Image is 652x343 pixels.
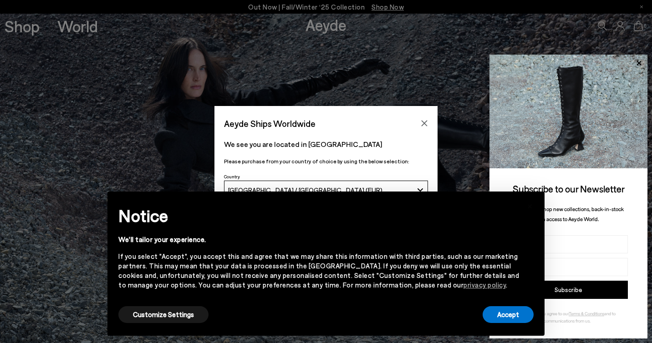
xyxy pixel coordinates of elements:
[224,139,428,150] p: We see you are located in [GEOGRAPHIC_DATA]
[569,311,604,316] a: Terms & Conditions
[489,55,647,168] img: 2a6287a1333c9a56320fd6e7b3c4a9a9.jpg
[224,174,240,179] span: Country
[464,281,506,289] a: privacy policy
[224,157,428,166] p: Please purchase from your country of choice by using the below selection:
[509,281,628,299] button: Subscribe
[483,306,534,323] button: Accept
[418,116,431,130] button: Close
[118,204,519,227] h2: Notice
[118,252,519,290] div: If you select "Accept", you accept this and agree that we may share this information with third p...
[118,235,519,244] div: We'll tailor your experience.
[527,198,533,212] span: ×
[224,116,316,131] span: Aeyde Ships Worldwide
[513,183,625,194] span: Subscribe to our Newsletter
[519,194,541,216] button: Close this notice
[509,206,624,222] span: Be the first to shop new collections, back-in-stock drops, and gain access to Aeyde World.
[118,306,209,323] button: Customize Settings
